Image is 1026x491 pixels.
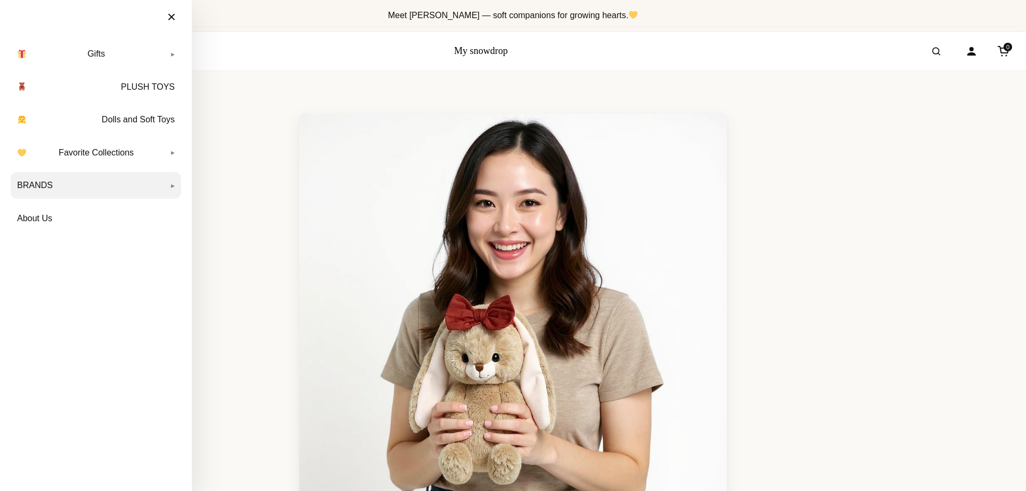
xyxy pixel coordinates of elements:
[629,11,638,19] img: 💛
[1004,43,1012,51] span: 0
[18,149,26,157] img: 💛
[921,36,951,66] button: Open search
[11,106,181,133] a: Dolls and Soft Toys
[11,74,181,100] a: PLUSH TOYS
[18,50,26,58] img: 🎁
[388,11,638,20] span: Meet [PERSON_NAME] — soft companions for growing hearts.
[157,5,186,29] button: Close menu
[11,205,181,232] a: About Us
[9,4,1017,27] div: Announcement
[11,139,181,166] a: Favorite Collections
[18,82,26,91] img: 🧸
[454,45,508,56] a: My snowdrop
[11,172,181,199] a: BRANDS
[992,40,1015,63] a: Cart
[960,40,983,63] a: Account
[18,115,26,124] img: 👧
[11,41,181,67] a: Gifts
